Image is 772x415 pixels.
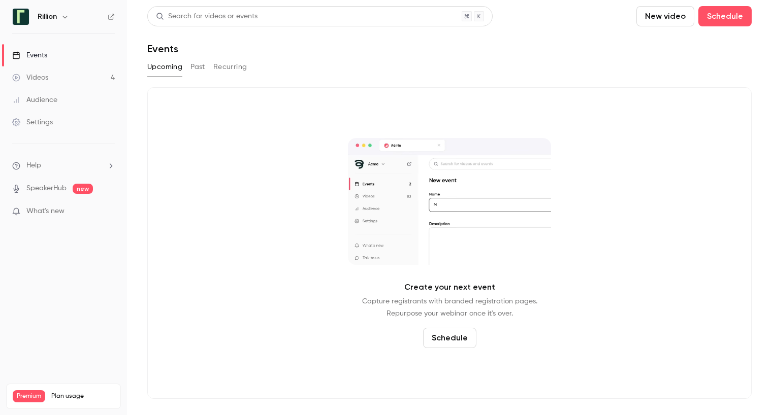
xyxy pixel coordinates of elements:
[12,160,115,171] li: help-dropdown-opener
[12,73,48,83] div: Videos
[26,206,65,217] span: What's new
[636,6,694,26] button: New video
[13,390,45,402] span: Premium
[103,207,115,216] iframe: Noticeable Trigger
[147,43,178,55] h1: Events
[73,184,93,194] span: new
[362,295,537,320] p: Capture registrants with branded registration pages. Repurpose your webinar once it's over.
[156,11,258,22] div: Search for videos or events
[26,160,41,171] span: Help
[13,9,29,25] img: Rillion
[51,392,114,400] span: Plan usage
[423,328,476,348] button: Schedule
[12,50,47,60] div: Events
[190,59,205,75] button: Past
[213,59,247,75] button: Recurring
[12,117,53,127] div: Settings
[12,95,57,105] div: Audience
[26,183,67,194] a: SpeakerHub
[698,6,752,26] button: Schedule
[147,59,182,75] button: Upcoming
[404,281,495,293] p: Create your next event
[38,12,57,22] h6: Rillion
